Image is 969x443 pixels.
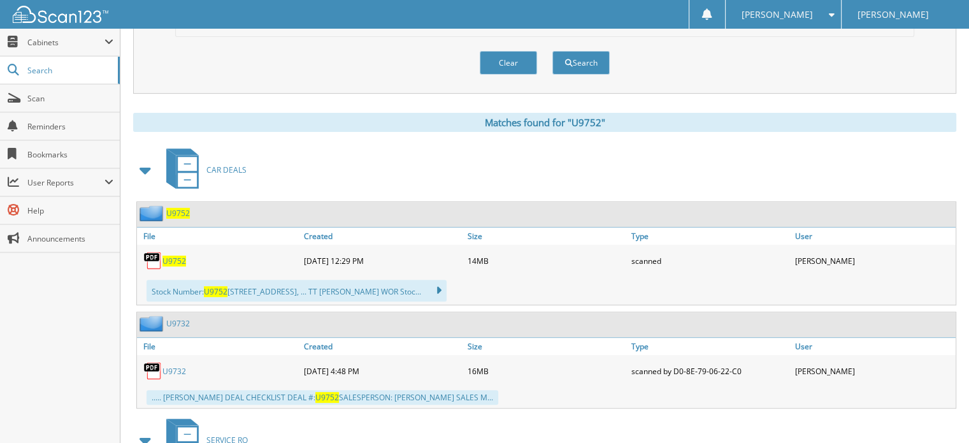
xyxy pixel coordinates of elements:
div: [PERSON_NAME] [792,358,956,384]
span: Search [27,65,111,76]
div: 16MB [464,358,628,384]
img: PDF.png [143,251,162,270]
div: 14MB [464,248,628,273]
span: [PERSON_NAME] [858,11,929,18]
span: Scan [27,93,113,104]
div: [PERSON_NAME] [792,248,956,273]
a: U9752 [162,256,186,266]
a: Created [301,338,464,355]
span: Announcements [27,233,113,244]
a: File [137,228,301,245]
span: U9752 [315,392,339,403]
span: [PERSON_NAME] [742,11,813,18]
a: File [137,338,301,355]
div: [DATE] 4:48 PM [301,358,464,384]
img: folder2.png [140,316,166,331]
span: U9752 [204,286,227,297]
img: scan123-logo-white.svg [13,6,108,23]
img: folder2.png [140,205,166,221]
a: CAR DEALS [159,145,247,195]
div: Stock Number: [STREET_ADDRESS], ... TT [PERSON_NAME] WOR Stoc... [147,280,447,301]
a: U9732 [166,318,190,329]
div: Matches found for "U9752" [133,113,956,132]
div: scanned [628,248,792,273]
a: Type [628,228,792,245]
div: ..... [PERSON_NAME] DEAL CHECKLIST DEAL #: SALESPERSON: [PERSON_NAME] SALES M... [147,390,498,405]
a: User [792,338,956,355]
button: Search [552,51,610,75]
span: User Reports [27,177,104,188]
span: Bookmarks [27,149,113,160]
a: Size [464,338,628,355]
div: [DATE] 12:29 PM [301,248,464,273]
a: Type [628,338,792,355]
a: Created [301,228,464,245]
span: Reminders [27,121,113,132]
img: PDF.png [143,361,162,381]
iframe: Chat Widget [905,382,969,443]
div: scanned by D0-8E-79-06-22-C0 [628,358,792,384]
a: Size [464,228,628,245]
button: Clear [480,51,537,75]
a: User [792,228,956,245]
span: CAR DEALS [206,164,247,175]
a: U9732 [162,366,186,377]
span: Cabinets [27,37,104,48]
span: Help [27,205,113,216]
a: U9752 [166,208,190,219]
